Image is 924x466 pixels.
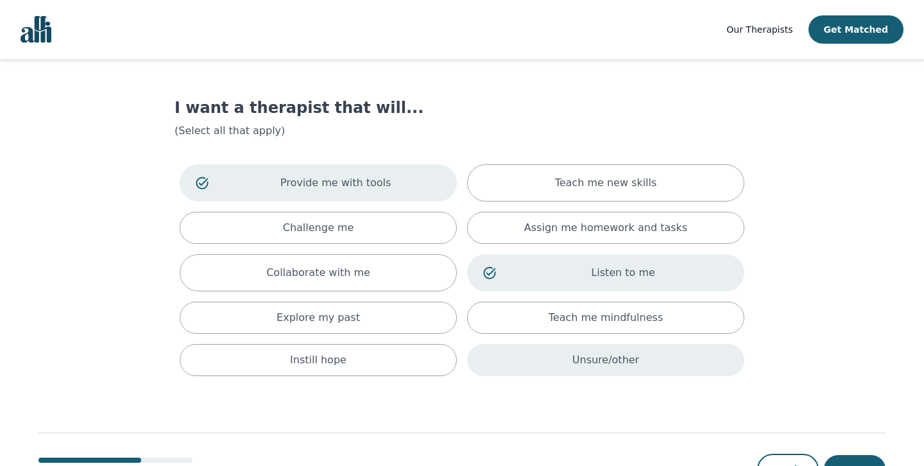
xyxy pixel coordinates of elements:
[277,310,360,325] p: Explore my past
[555,175,657,191] p: Teach me new skills
[518,265,728,280] p: Listen to me
[809,15,903,44] button: Get Matched
[230,175,441,191] p: Provide me with tools
[572,352,639,368] p: Unsure/other
[726,22,792,37] a: Our Therapists
[266,265,370,280] p: Collaborate with me
[524,220,687,236] p: Assign me homework and tasks
[549,310,663,325] p: Teach me mindfulness
[21,16,51,43] img: alli logo
[726,24,792,35] span: Our Therapists
[175,98,749,118] h1: I want a therapist that will...
[175,123,749,139] p: (Select all that apply)
[283,220,354,236] p: Challenge me
[290,352,346,368] p: Instill hope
